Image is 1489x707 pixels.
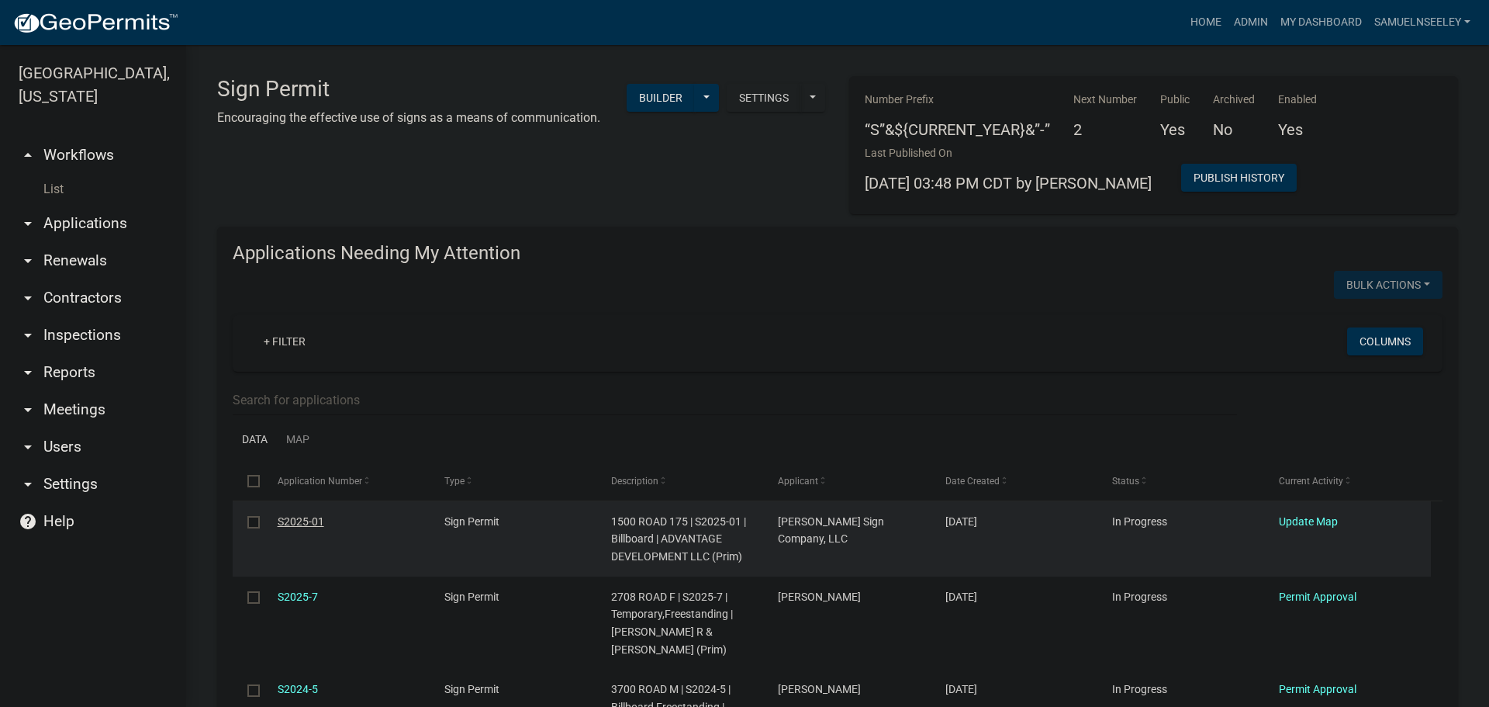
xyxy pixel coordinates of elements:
[430,463,596,500] datatable-header-cell: Type
[1279,591,1356,603] a: Permit Approval
[444,683,499,695] span: Sign Permit
[251,328,318,355] a: + Filter
[1112,683,1167,695] span: In Progress
[444,515,499,528] span: Sign Permit
[19,438,37,456] i: arrow_drop_down
[1073,120,1137,139] h5: 2
[611,515,746,563] span: 1500 ROAD 175 | S2025-01 | Billboard | ADVANTAGE DEVELOPMENT LLC (Prim)
[778,591,861,603] span: Chuck Maggard
[444,591,499,603] span: Sign Permit
[217,76,600,102] h3: Sign Permit
[945,515,977,528] span: 09/12/2025
[1181,173,1297,185] wm-modal-confirm: Workflow Publish History
[1278,92,1317,108] p: Enabled
[444,476,465,487] span: Type
[1112,591,1167,603] span: In Progress
[1112,476,1139,487] span: Status
[1213,92,1255,108] p: Archived
[1347,328,1423,355] button: Columns
[763,463,930,500] datatable-header-cell: Applicant
[930,463,1097,500] datatable-header-cell: Date Created
[233,463,262,500] datatable-header-cell: Select
[19,214,37,233] i: arrow_drop_down
[1160,120,1190,139] h5: Yes
[277,416,319,463] a: Map
[1213,120,1255,139] h5: No
[611,591,733,656] span: 2708 ROAD F | S2025-7 | Temporary,Freestanding | SMITH, RANDAL R & JOAN L (Prim)
[1279,515,1338,528] a: Update Map
[727,84,801,112] button: Settings
[1278,120,1317,139] h5: Yes
[865,120,1050,139] h5: “S”&${CURRENT_YEAR}&”-”
[19,363,37,382] i: arrow_drop_down
[278,591,318,603] a: S2025-7
[778,515,884,546] span: Wingert Sign Company, LLC
[627,84,695,112] button: Builder
[865,174,1152,192] span: [DATE] 03:48 PM CDT by [PERSON_NAME]
[262,463,429,500] datatable-header-cell: Application Number
[1334,271,1442,299] button: Bulk Actions
[611,476,658,487] span: Description
[1368,8,1477,37] a: SamuelNSeeley
[778,683,861,695] span: Carl R Scharenberg
[233,384,1237,416] input: Search for applications
[19,289,37,307] i: arrow_drop_down
[19,326,37,345] i: arrow_drop_down
[1279,476,1343,487] span: Current Activity
[865,145,1152,161] p: Last Published On
[1181,164,1297,192] button: Publish History
[1112,515,1167,528] span: In Progress
[19,400,37,419] i: arrow_drop_down
[1264,463,1431,500] datatable-header-cell: Current Activity
[19,512,37,531] i: help
[233,416,277,463] a: Data
[278,515,324,528] a: S2025-01
[278,683,318,695] a: S2024-5
[945,683,977,695] span: 10/28/2024
[1228,8,1274,37] a: Admin
[233,242,1442,265] h4: Applications Needing My Attention
[1073,92,1137,108] p: Next Number
[1097,463,1264,500] datatable-header-cell: Status
[19,251,37,270] i: arrow_drop_down
[1160,92,1190,108] p: Public
[278,476,362,487] span: Application Number
[865,92,1050,108] p: Number Prefix
[945,591,977,603] span: 01/10/2025
[1184,8,1228,37] a: Home
[217,109,600,127] p: Encouraging the effective use of signs as a means of communication.
[596,463,763,500] datatable-header-cell: Description
[945,476,1000,487] span: Date Created
[19,475,37,494] i: arrow_drop_down
[19,146,37,165] i: arrow_drop_up
[1274,8,1368,37] a: My Dashboard
[778,476,818,487] span: Applicant
[1279,683,1356,695] a: Permit Approval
